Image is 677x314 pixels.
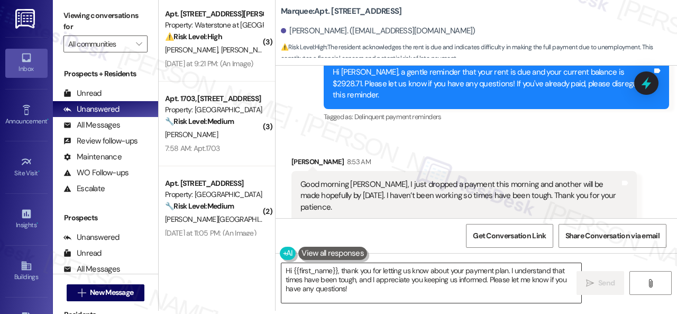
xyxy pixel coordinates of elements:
img: ResiDesk Logo [15,9,37,29]
a: Insights • [5,205,48,234]
div: Hi [PERSON_NAME], a gentle reminder that your rent is due and your current balance is $2928.71. P... [333,67,652,101]
a: Site Visit • [5,153,48,182]
span: New Message [90,287,133,298]
div: [DATE] at 11:05 PM: (An Image) [165,228,256,238]
div: Unread [63,248,102,259]
div: Apt. [STREET_ADDRESS] [165,178,263,189]
span: [PERSON_NAME] [165,45,221,55]
div: Prospects + Residents [53,68,158,79]
div: All Messages [63,264,120,275]
i:  [646,279,654,288]
div: Property: [GEOGRAPHIC_DATA] [165,104,263,115]
strong: ⚠️ Risk Level: High [165,32,222,41]
button: Get Conversation Link [466,224,553,248]
div: Unread [63,88,102,99]
button: New Message [67,284,145,301]
div: 7:58 AM: Apt.1703 [165,143,219,153]
div: [PERSON_NAME]. ([EMAIL_ADDRESS][DOMAIN_NAME]) [281,25,475,37]
span: [PERSON_NAME] [221,45,277,55]
a: Buildings [5,257,48,285]
strong: 🔧 Risk Level: Medium [165,201,234,211]
span: • [47,116,49,123]
i:  [586,279,594,288]
textarea: Hi {{first_name}}, thank you for letting us know about your payment plan. I understand that times... [281,263,581,303]
div: Tagged as: [324,109,669,124]
span: Share Conversation via email [565,230,660,241]
div: WO Follow-ups [63,167,129,178]
div: Good morning [PERSON_NAME], I just dropped a payment this morning and another will be made hopefu... [300,179,620,213]
div: Property: Waterstone at [GEOGRAPHIC_DATA] [165,20,263,31]
div: [PERSON_NAME] [291,156,637,171]
div: [DATE] at 9:21 PM: (An Image) [165,59,253,68]
div: Unanswered [63,232,120,243]
div: Apt. 1703, [STREET_ADDRESS] [165,93,263,104]
span: • [38,168,40,175]
span: [PERSON_NAME] [165,130,218,139]
div: Maintenance [63,151,122,163]
div: Unanswered [63,104,120,115]
div: Review follow-ups [63,136,138,147]
input: All communities [68,35,131,52]
span: : The resident acknowledges the rent is due and indicates difficulty in making the full payment d... [281,42,677,65]
i:  [78,289,86,297]
div: Apt. [STREET_ADDRESS][PERSON_NAME] [165,8,263,20]
span: Get Conversation Link [473,230,546,241]
div: 8:53 AM [344,156,371,167]
div: All Messages [63,120,120,131]
i:  [136,40,142,48]
span: • [36,220,38,227]
button: Send [577,271,624,295]
div: Prospects [53,212,158,223]
b: Marquee: Apt. [STREET_ADDRESS] [281,6,401,17]
span: Delinquent payment reminders [354,112,442,121]
a: Inbox [5,49,48,77]
strong: ⚠️ Risk Level: High [281,43,326,51]
div: Escalate [63,183,105,194]
div: Property: [GEOGRAPHIC_DATA] [165,189,263,200]
button: Share Conversation via email [559,224,666,248]
span: Send [598,277,615,289]
label: Viewing conversations for [63,7,148,35]
span: [PERSON_NAME][GEOGRAPHIC_DATA] [165,214,285,224]
strong: 🔧 Risk Level: Medium [165,116,234,126]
